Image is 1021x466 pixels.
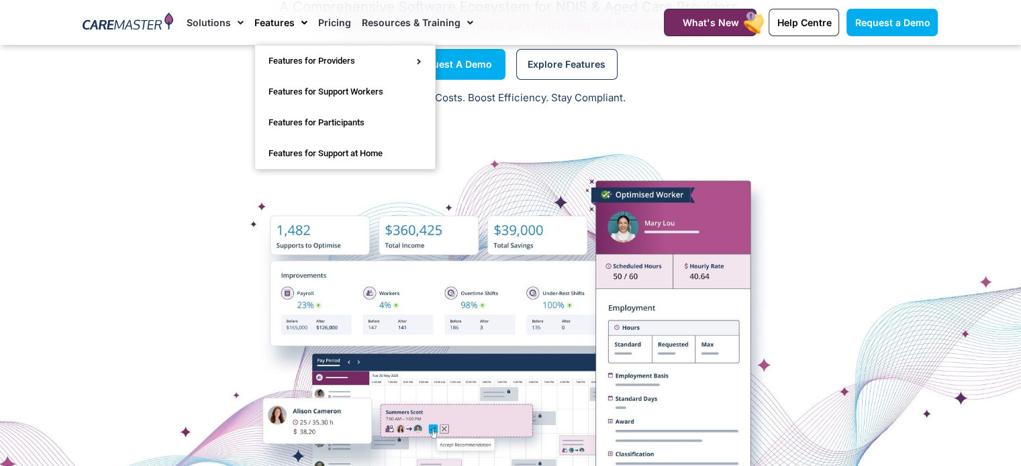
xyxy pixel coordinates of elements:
p: Reduce Costs. Boost Efficiency. Stay Compliant. [8,91,1013,106]
span: Explore Features [528,61,605,68]
a: Features for Support Workers [255,76,435,107]
a: Help Centre [769,9,839,36]
ul: Features [254,45,436,170]
span: Request a Demo [855,17,930,28]
a: What's New [664,9,757,36]
a: Features for Participants [255,107,435,138]
span: Help Centre [777,17,831,28]
a: Request a Demo [403,49,505,80]
a: Features for Providers [255,46,435,76]
a: Features for Support at Home [255,138,435,169]
span: Request a Demo [416,61,492,68]
a: Explore Features [516,49,618,80]
a: Request a Demo [846,9,938,36]
img: CareMaster Logo [83,13,173,33]
span: What's New [682,17,738,28]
